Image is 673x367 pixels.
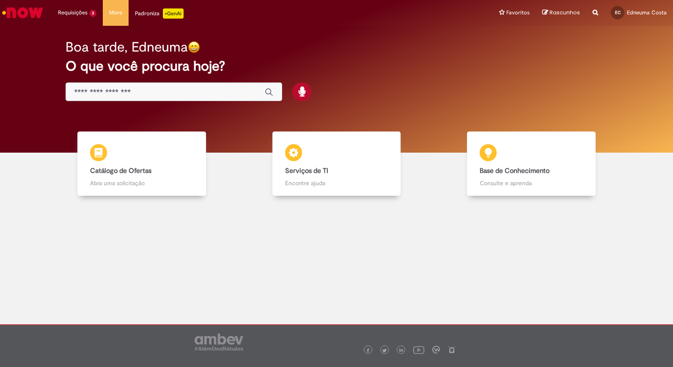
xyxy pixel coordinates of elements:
[448,346,456,353] img: logo_footer_naosei.png
[135,8,184,19] div: Padroniza
[90,179,193,187] p: Abra uma solicitação
[615,10,621,15] span: EC
[188,41,200,53] img: happy-face.png
[90,167,151,175] b: Catálogo de Ofertas
[163,8,184,19] p: +GenAi
[506,8,530,17] span: Favoritos
[1,4,44,21] img: ServiceNow
[66,40,188,55] h2: Boa tarde, Edneuma
[58,8,88,17] span: Requisições
[239,131,434,196] a: Serviços de TI Encontre ajuda
[66,59,608,74] h2: O que você procura hoje?
[542,9,580,17] a: Rascunhos
[285,167,328,175] b: Serviços de TI
[480,167,549,175] b: Base de Conhecimento
[480,179,583,187] p: Consulte e aprenda
[44,131,239,196] a: Catálogo de Ofertas Abra uma solicitação
[89,10,96,17] span: 3
[434,131,629,196] a: Base de Conhecimento Consulte e aprenda
[382,348,387,353] img: logo_footer_twitter.png
[195,334,243,351] img: logo_footer_ambev_rotulo_gray.png
[413,344,424,355] img: logo_footer_youtube.png
[399,348,404,353] img: logo_footer_linkedin.png
[109,8,122,17] span: More
[366,348,370,353] img: logo_footer_facebook.png
[549,8,580,16] span: Rascunhos
[432,346,440,353] img: logo_footer_workplace.png
[285,179,388,187] p: Encontre ajuda
[627,9,667,16] span: Edneuma Costa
